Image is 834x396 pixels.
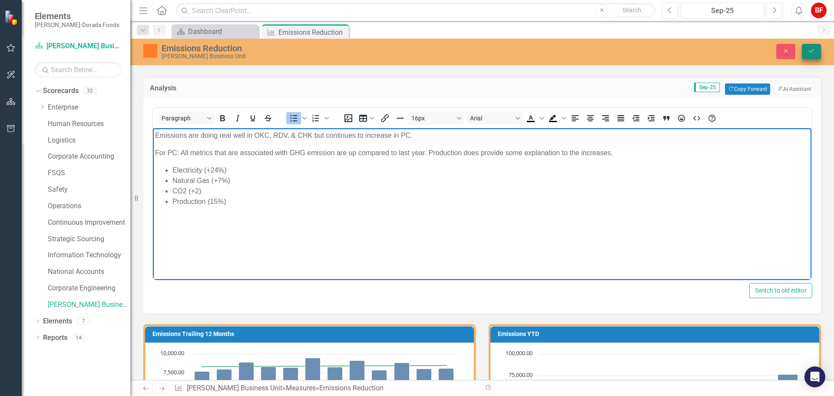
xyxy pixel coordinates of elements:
[506,349,533,357] text: 100,000.00
[35,11,119,21] span: Elements
[187,384,282,392] a: [PERSON_NAME] Business Unit
[48,250,130,260] a: Information Technology
[774,83,814,95] button: AI Assistant
[261,112,275,124] button: Strikethrough
[644,112,659,124] button: Increase indent
[749,283,812,298] button: Switch to old editor
[162,115,204,122] span: Paragraph
[158,112,215,124] button: Block Paragraph
[215,112,230,124] button: Bold
[377,112,392,124] button: Insert/edit link
[48,136,130,146] a: Logistics
[48,283,130,293] a: Corporate Engineering
[308,112,330,124] div: Numbered list
[48,218,130,228] a: Continuous Improvement
[694,83,720,92] span: Sep-25
[629,112,643,124] button: Decrease indent
[174,383,476,393] div: » »
[48,267,130,277] a: National Accounts
[48,234,130,244] a: Strategic Sourcing
[811,3,827,18] button: BF
[546,112,567,124] div: Background color Black
[163,368,184,376] text: 7,500.00
[356,112,377,124] button: Table
[684,6,761,16] div: Sep-25
[583,112,598,124] button: Align center
[48,300,130,310] a: [PERSON_NAME] Business Unit
[286,384,316,392] a: Measures
[152,331,470,337] h3: Emissions Trailing 12 Months
[393,112,407,124] button: Horizontal line
[48,103,130,113] a: Enterprise
[174,26,256,37] a: Dashboard
[470,115,513,122] span: Arial
[4,10,20,25] img: ClearPoint Strategy
[725,83,770,95] button: Copy Forward
[498,331,815,337] h3: Emissions YTD
[509,371,533,379] text: 75,000.00
[162,53,523,60] div: [PERSON_NAME] Business Unit
[48,119,130,129] a: Human Resources
[278,27,347,38] div: Emissions Reduction
[153,128,811,280] iframe: Rich Text Area
[804,366,825,387] div: Open Intercom Messenger
[341,112,356,124] button: Insert image
[48,152,130,162] a: Corporate Accounting
[150,84,270,92] h3: Analysis
[230,112,245,124] button: Italic
[43,86,79,96] a: Scorecards
[83,87,97,95] div: 32
[408,112,464,124] button: Font size 16px
[659,112,674,124] button: Blockquote
[689,112,704,124] button: HTML Editor
[35,21,119,28] small: [PERSON_NAME]-Dorada Foods
[43,333,67,343] a: Reports
[705,112,719,124] button: Help
[48,168,130,178] a: FSQS
[411,115,454,122] span: 16px
[143,44,157,58] img: Warning
[35,62,122,77] input: Search Below...
[681,3,764,18] button: Sep-25
[43,316,72,326] a: Elements
[674,112,689,124] button: Emojis
[613,112,628,124] button: Justify
[188,26,256,37] div: Dashboard
[523,112,545,124] div: Text color Black
[48,185,130,195] a: Safety
[160,349,184,357] text: 10,000.00
[610,4,653,17] button: Search
[35,41,122,51] a: [PERSON_NAME] Business Unit
[162,43,523,53] div: Emissions Reduction
[598,112,613,124] button: Align right
[622,7,641,13] span: Search
[568,112,582,124] button: Align left
[48,201,130,211] a: Operations
[286,112,308,124] div: Bullet list
[319,384,384,392] div: Emissions Reduction
[176,3,655,18] input: Search ClearPoint...
[467,112,523,124] button: Font Arial
[72,334,86,341] div: 14
[245,112,260,124] button: Underline
[76,318,90,325] div: 7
